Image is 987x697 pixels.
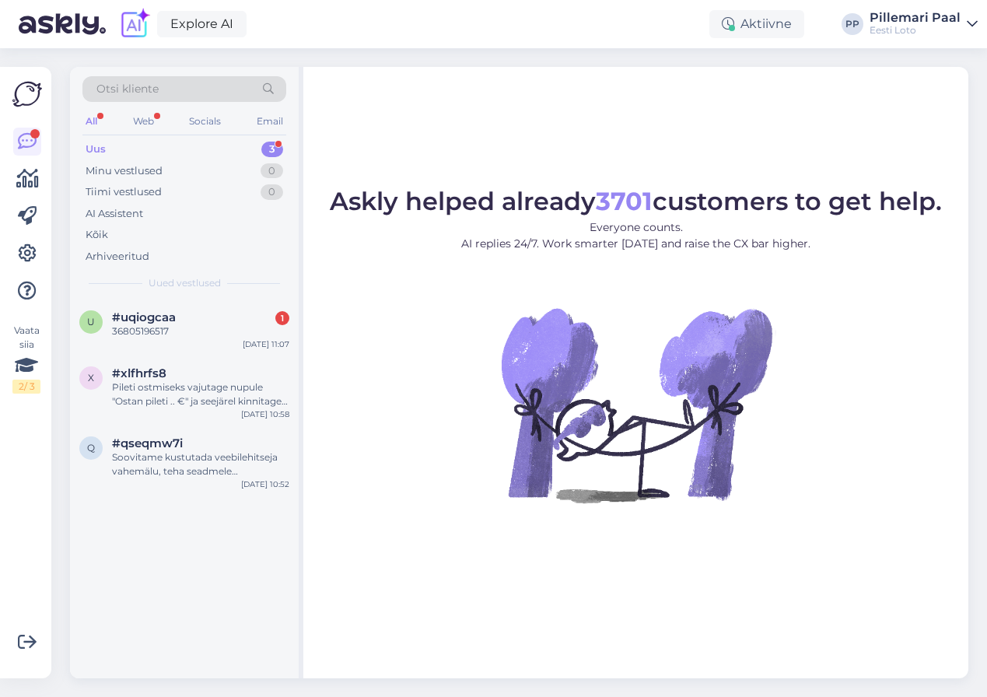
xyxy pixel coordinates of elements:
span: Askly helped already customers to get help. [330,186,942,216]
div: [DATE] 11:07 [243,338,289,350]
div: Eesti Loto [870,24,961,37]
div: AI Assistent [86,206,143,222]
div: 3 [261,142,283,157]
span: x [88,372,94,384]
div: Kõik [86,227,108,243]
b: 3701 [596,186,653,216]
div: 36805196517 [112,324,289,338]
div: Uus [86,142,106,157]
div: PP [842,13,863,35]
div: 2 / 3 [12,380,40,394]
a: Explore AI [157,11,247,37]
div: Vaata siia [12,324,40,394]
span: Uued vestlused [149,276,221,290]
div: All [82,111,100,131]
span: #xlfhrfs8 [112,366,166,380]
span: #uqiogcaa [112,310,176,324]
span: q [87,442,95,454]
span: Otsi kliente [96,81,159,97]
div: Web [130,111,157,131]
p: Everyone counts. AI replies 24/7. Work smarter [DATE] and raise the CX bar higher. [330,219,942,252]
div: Arhiveeritud [86,249,149,264]
div: 1 [275,311,289,325]
div: Soovitame kustutada veebilehitseja vahemälu, teha seadmele taaskäivituse või kasutada teist veebi... [112,450,289,478]
div: Email [254,111,286,131]
div: Pillemari Paal [870,12,961,24]
span: u [87,316,95,327]
span: #qseqmw7i [112,436,183,450]
div: Minu vestlused [86,163,163,179]
div: [DATE] 10:52 [241,478,289,490]
div: 0 [261,163,283,179]
div: Pileti ostmiseks vajutage nupule "Ostan pileti .. €" ja seejärel kinnitage ost. [112,380,289,408]
img: Askly Logo [12,79,42,109]
div: Aktiivne [709,10,804,38]
div: [DATE] 10:58 [241,408,289,420]
img: No Chat active [496,264,776,545]
div: Tiimi vestlused [86,184,162,200]
div: Socials [186,111,224,131]
img: explore-ai [118,8,151,40]
div: 0 [261,184,283,200]
a: Pillemari PaalEesti Loto [870,12,978,37]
